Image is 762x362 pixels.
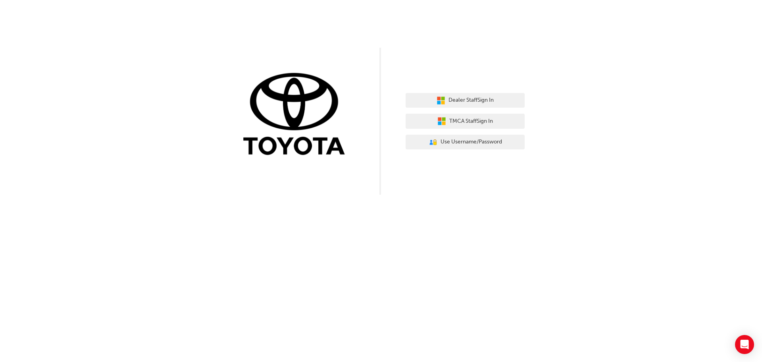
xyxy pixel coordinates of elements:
button: Use Username/Password [406,135,525,150]
button: Dealer StaffSign In [406,93,525,108]
span: Dealer Staff Sign In [448,96,494,105]
button: TMCA StaffSign In [406,114,525,129]
img: Trak [237,71,356,159]
span: Use Username/Password [441,137,502,147]
span: TMCA Staff Sign In [449,117,493,126]
div: Open Intercom Messenger [735,335,754,354]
